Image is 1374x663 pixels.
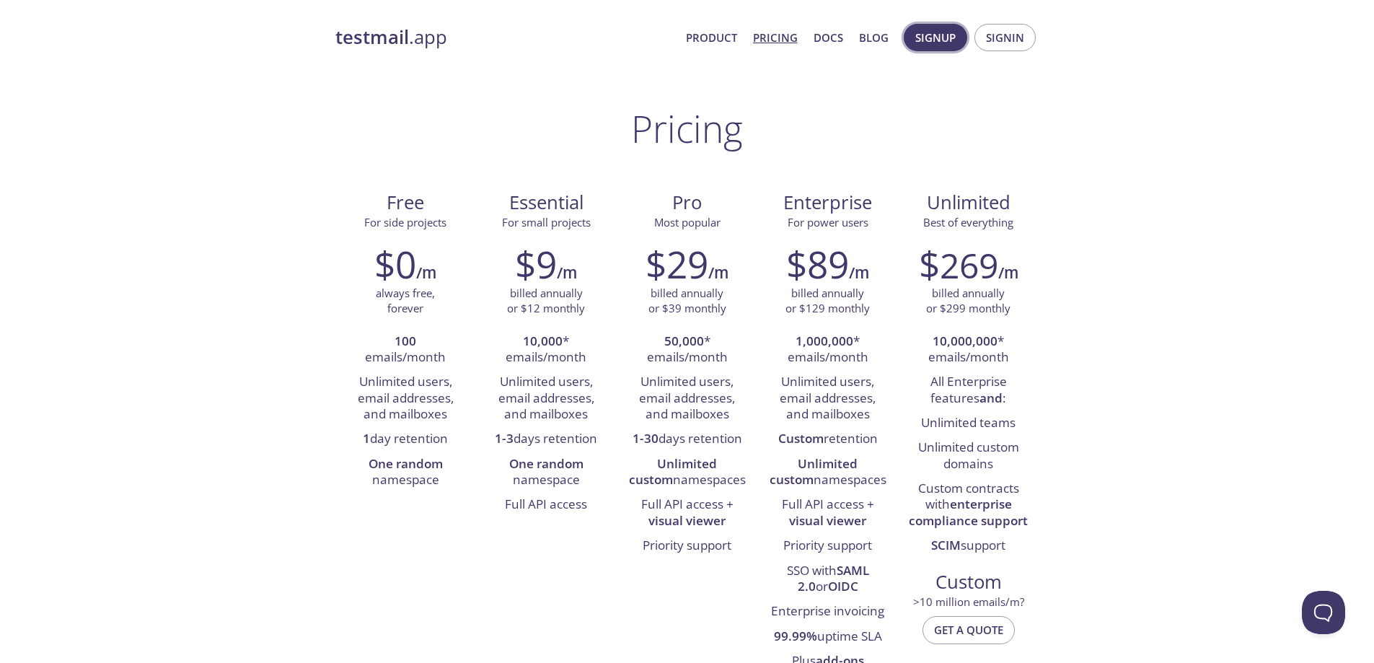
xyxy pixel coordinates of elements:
strong: and [979,390,1003,406]
li: All Enterprise features : [909,370,1028,411]
li: support [909,534,1028,558]
span: Free [347,190,464,215]
h6: /m [416,260,436,285]
a: Product [686,28,737,47]
li: Priority support [627,534,747,558]
strong: SCIM [931,537,961,553]
strong: visual viewer [789,512,866,529]
li: days retention [627,427,747,452]
span: Get a quote [934,620,1003,639]
span: Enterprise [769,190,886,215]
li: days retention [487,427,606,452]
span: Best of everything [923,215,1013,229]
li: Priority support [768,534,887,558]
strong: 10,000,000 [933,333,998,349]
strong: 100 [395,333,416,349]
span: > 10 million emails/m? [913,594,1024,609]
li: namespace [487,452,606,493]
span: 269 [940,242,998,289]
strong: Unlimited custom [629,455,718,488]
span: Most popular [654,215,721,229]
span: Signin [986,28,1024,47]
li: Full API access + [627,493,747,534]
span: Essential [488,190,605,215]
span: Signup [915,28,956,47]
strong: SAML 2.0 [798,562,869,594]
li: * emails/month [909,330,1028,371]
strong: OIDC [828,578,858,594]
p: always free, forever [376,286,435,317]
strong: 1,000,000 [796,333,853,349]
h2: $89 [786,242,849,286]
h2: $9 [515,242,557,286]
span: Unlimited [927,190,1010,215]
strong: 50,000 [664,333,704,349]
strong: 10,000 [523,333,563,349]
li: Custom contracts with [909,477,1028,534]
li: * emails/month [768,330,887,371]
a: testmail.app [335,25,674,50]
iframe: Help Scout Beacon - Open [1302,591,1345,634]
li: * emails/month [627,330,747,371]
strong: One random [509,455,583,472]
li: Unlimited users, email addresses, and mailboxes [487,370,606,427]
button: Signin [974,24,1036,51]
strong: Custom [778,430,824,447]
strong: One random [369,455,443,472]
h2: $29 [646,242,708,286]
h2: $ [919,242,998,286]
li: namespace [346,452,465,493]
strong: Unlimited custom [770,455,858,488]
span: Custom [910,570,1027,594]
li: Full API access + [768,493,887,534]
span: For side projects [364,215,446,229]
a: Blog [859,28,889,47]
span: For small projects [502,215,591,229]
h6: /m [708,260,728,285]
strong: testmail [335,25,409,50]
li: Unlimited custom domains [909,436,1028,477]
a: Pricing [753,28,798,47]
li: Enterprise invoicing [768,600,887,624]
strong: enterprise compliance support [909,496,1028,528]
li: Unlimited users, email addresses, and mailboxes [346,370,465,427]
h6: /m [557,260,577,285]
span: Pro [628,190,746,215]
strong: visual viewer [648,512,726,529]
a: Docs [814,28,843,47]
strong: 99.99% [774,628,817,644]
li: namespaces [627,452,747,493]
li: namespaces [768,452,887,493]
h6: /m [998,260,1018,285]
li: Unlimited users, email addresses, and mailboxes [627,370,747,427]
h1: Pricing [631,107,743,150]
li: SSO with or [768,559,887,600]
button: Get a quote [922,616,1015,644]
h6: /m [849,260,869,285]
span: For power users [788,215,868,229]
li: Unlimited users, email addresses, and mailboxes [768,370,887,427]
strong: 1-30 [633,430,659,447]
p: billed annually or $12 monthly [507,286,585,317]
h2: $0 [374,242,416,286]
li: uptime SLA [768,625,887,649]
strong: 1 [363,430,370,447]
strong: 1-3 [495,430,514,447]
p: billed annually or $299 monthly [926,286,1010,317]
li: Full API access [487,493,606,517]
li: * emails/month [487,330,606,371]
button: Signup [904,24,967,51]
p: billed annually or $39 monthly [648,286,726,317]
li: day retention [346,427,465,452]
li: emails/month [346,330,465,371]
p: billed annually or $129 monthly [785,286,870,317]
li: retention [768,427,887,452]
li: Unlimited teams [909,411,1028,436]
